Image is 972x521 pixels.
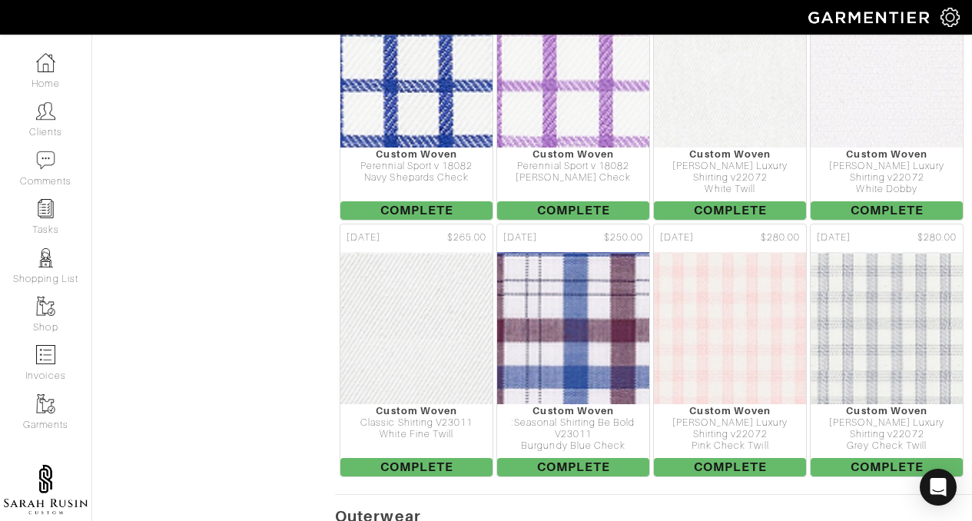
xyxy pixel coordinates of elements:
div: :Seasonal Shirting Be Bold V23011 [497,417,649,441]
div: [PERSON_NAME] Check [497,172,649,184]
img: stylists-icon-eb353228a002819b7ec25b43dbf5f0378dd9e0616d9560372ff212230b889e62.png [36,248,55,267]
div: [PERSON_NAME] Luxury Shirting v22072 [811,417,963,441]
div: Custom Woven [811,148,963,160]
span: Complete [811,201,963,220]
img: gear-icon-white-bd11855cb880d31180b6d7d6211b90ccbf57a29d726f0c71d8c61bd08dd39cc2.png [940,8,960,27]
div: Perennial Sport v 18082 [497,161,649,172]
div: Open Intercom Messenger [920,469,957,506]
span: [DATE] [503,231,537,245]
div: Custom Woven [497,148,649,160]
span: $280.00 [917,231,957,245]
div: Classic Shirting V23011 [340,417,493,429]
div: Custom Woven [340,148,493,160]
div: White Dobby [811,184,963,195]
span: [DATE] [347,231,380,245]
div: Navy Shepards Check [340,172,493,184]
span: Complete [340,458,493,476]
img: garmentier-logo-header-white-b43fb05a5012e4ada735d5af1a66efaba907eab6374d6393d1fbf88cb4ef424d.png [801,4,940,31]
img: AGs5TUd3mktN3R7cJaXkXVQM.jpg [150,251,683,405]
div: Custom Woven [811,405,963,416]
div: Custom Woven [654,148,806,160]
img: GqbfBHvEEgYpDHgWjiwCpu3c.jpg [307,251,840,405]
span: $280.00 [761,231,800,245]
div: [PERSON_NAME] Luxury Shirting v22072 [654,161,806,184]
img: garments-icon-b7da505a4dc4fd61783c78ac3ca0ef83fa9d6f193b1c9dc38574b1d14d53ca28.png [36,394,55,413]
div: [PERSON_NAME] Luxury Shirting v22072 [811,161,963,184]
img: orders-icon-0abe47150d42831381b5fb84f609e132dff9fe21cb692f30cb5eec754e2cba89.png [36,345,55,364]
span: $265.00 [447,231,486,245]
a: [DATE] $280.00 Custom Woven [PERSON_NAME] Luxury Shirting v22072 Grey Check Twill Complete [808,222,965,479]
img: garments-icon-b7da505a4dc4fd61783c78ac3ca0ef83fa9d6f193b1c9dc38574b1d14d53ca28.png [36,297,55,316]
img: dashboard-icon-dbcd8f5a0b271acd01030246c82b418ddd0df26cd7fceb0bd07c9910d44c42f6.png [36,53,55,72]
div: Custom Woven [340,405,493,416]
div: Custom Woven [654,405,806,416]
span: $250.00 [604,231,643,245]
div: Pink Check Twill [654,440,806,452]
span: Complete [811,458,963,476]
div: Grey Check Twill [811,440,963,452]
img: clients-icon-6bae9207a08558b7cb47a8932f037763ab4055f8c8b6bfacd5dc20c3e0201464.png [36,101,55,121]
div: Perennial Sport v 18082 [340,161,493,172]
a: [DATE] $265.00 Custom Woven Classic Shirting V23011 White Fine Twill Complete [338,222,495,479]
span: Complete [654,458,806,476]
span: Complete [654,201,806,220]
div: Custom Woven [497,405,649,416]
img: comment-icon-a0a6a9ef722e966f86d9cbdc48e553b5cf19dbc54f86b18d962a5391bc8f6eb6.png [36,151,55,170]
span: Complete [340,201,493,220]
div: Burgundy Blue Check [497,440,649,452]
span: [DATE] [817,231,851,245]
span: [DATE] [660,231,694,245]
span: Complete [497,201,649,220]
div: White Fine Twill [340,429,493,440]
div: [PERSON_NAME] Luxury Shirting v22072 [654,417,806,441]
a: [DATE] $280.00 Custom Woven [PERSON_NAME] Luxury Shirting v22072 Pink Check Twill Complete [652,222,808,479]
img: reminder-icon-8004d30b9f0a5d33ae49ab947aed9ed385cf756f9e5892f1edd6e32f2345188e.png [36,199,55,218]
span: Complete [497,458,649,476]
a: [DATE] $250.00 Custom Woven :Seasonal Shirting Be Bold V23011 Burgundy Blue Check Complete [495,222,652,479]
div: White Twill [654,184,806,195]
